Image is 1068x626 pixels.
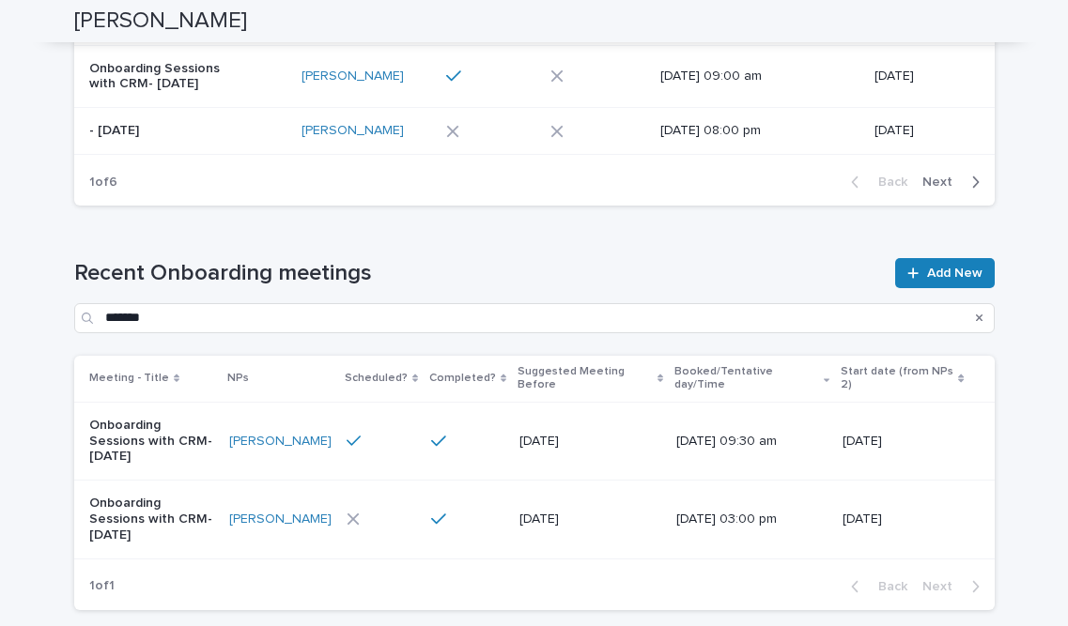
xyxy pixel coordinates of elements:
p: Onboarding Sessions with CRM- [DATE] [89,418,214,465]
p: - [DATE] [89,123,246,139]
p: Completed? [429,368,496,389]
tr: Onboarding Sessions with CRM- [DATE][PERSON_NAME] [DATE] 09:00 am[DATE] [74,45,995,108]
p: [DATE] 03:00 pm [676,511,811,527]
p: Scheduled? [345,368,408,389]
p: NPs [227,368,249,389]
input: Search [74,303,995,333]
h2: [PERSON_NAME] [74,8,247,35]
span: Next [922,176,964,189]
span: Next [922,580,964,593]
p: [DATE] [843,511,964,527]
span: Add New [927,267,983,280]
button: Next [915,174,995,191]
p: [DATE] [843,434,964,450]
a: Add New [895,258,994,288]
button: Back [836,578,915,595]
p: [DATE] 08:00 pm [660,123,817,139]
h1: Recent Onboarding meetings [74,260,885,287]
p: [DATE] [875,123,965,139]
button: Next [915,578,995,595]
p: Booked/Tentative day/Time [674,361,819,396]
p: Onboarding Sessions with CRM- [DATE] [89,496,214,542]
span: Back [867,580,907,593]
tr: Onboarding Sessions with CRM- [DATE][PERSON_NAME] [DATE][DATE] 03:00 pm[DATE] [74,481,995,558]
a: [PERSON_NAME] [229,434,332,450]
p: Start date (from NPs 2) [841,361,953,396]
a: [PERSON_NAME] [229,511,332,527]
p: 1 of 6 [74,160,132,206]
p: Onboarding Sessions with CRM- [DATE] [89,61,246,93]
p: [DATE] 09:00 am [660,69,817,84]
p: Suggested Meeting Before [518,361,653,396]
p: [DATE] [519,511,654,527]
a: [PERSON_NAME] [302,123,404,139]
p: Meeting - Title [89,368,169,389]
span: Back [867,176,907,189]
a: [PERSON_NAME] [302,69,404,84]
tr: Onboarding Sessions with CRM- [DATE][PERSON_NAME] [DATE][DATE] 09:30 am[DATE] [74,402,995,480]
button: Back [836,174,915,191]
p: [DATE] [519,434,654,450]
p: [DATE] 09:30 am [676,434,811,450]
p: [DATE] [875,69,965,84]
tr: - [DATE][PERSON_NAME] [DATE] 08:00 pm[DATE] [74,108,995,155]
p: 1 of 1 [74,563,130,609]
